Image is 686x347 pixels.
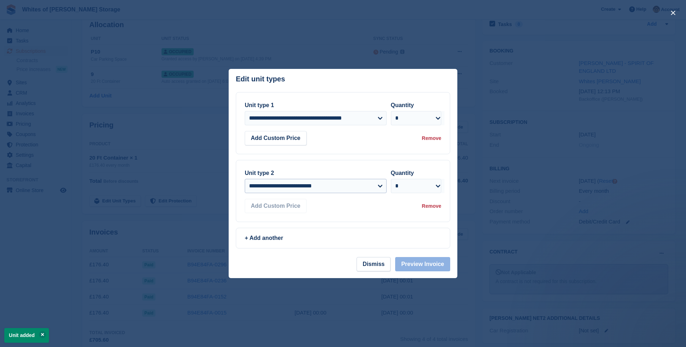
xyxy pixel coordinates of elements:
label: Quantity [391,102,414,108]
p: Edit unit types [236,75,285,83]
label: Unit type 2 [245,170,274,176]
div: Remove [422,135,441,142]
label: Unit type 1 [245,102,274,108]
div: + Add another [245,234,441,242]
button: close [667,7,679,19]
button: Preview Invoice [395,257,450,271]
button: Add Custom Price [245,199,307,213]
div: Remove [422,202,441,210]
button: Dismiss [357,257,391,271]
a: + Add another [236,228,450,248]
button: Add Custom Price [245,131,307,145]
p: Unit added [4,328,49,343]
label: Quantity [391,170,414,176]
